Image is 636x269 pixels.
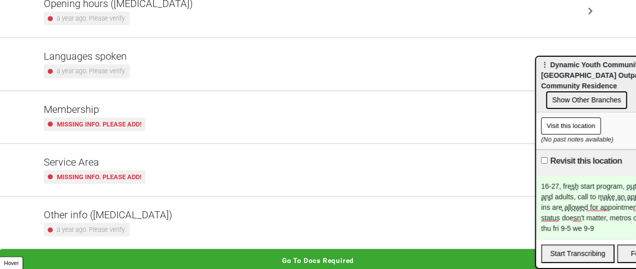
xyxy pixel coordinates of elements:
h5: Other info ([MEDICAL_DATA]) [44,209,172,221]
button: Show Other Branches [546,91,627,109]
label: Revisit this location [550,155,622,167]
small: Missing info. Please add! [57,172,141,182]
i: (No past notes available) [541,136,613,143]
h5: Service Area [44,156,145,168]
button: Visit this location [541,117,601,134]
small: a year ago. Please verify. [57,225,126,234]
small: Missing info. Please add! [57,119,141,129]
h5: Membership [44,103,145,115]
button: Start Transcribing [541,244,614,263]
h5: Languages spoken [44,50,130,62]
small: a year ago. Please verify. [57,14,126,23]
small: a year ago. Please verify. [57,66,126,76]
